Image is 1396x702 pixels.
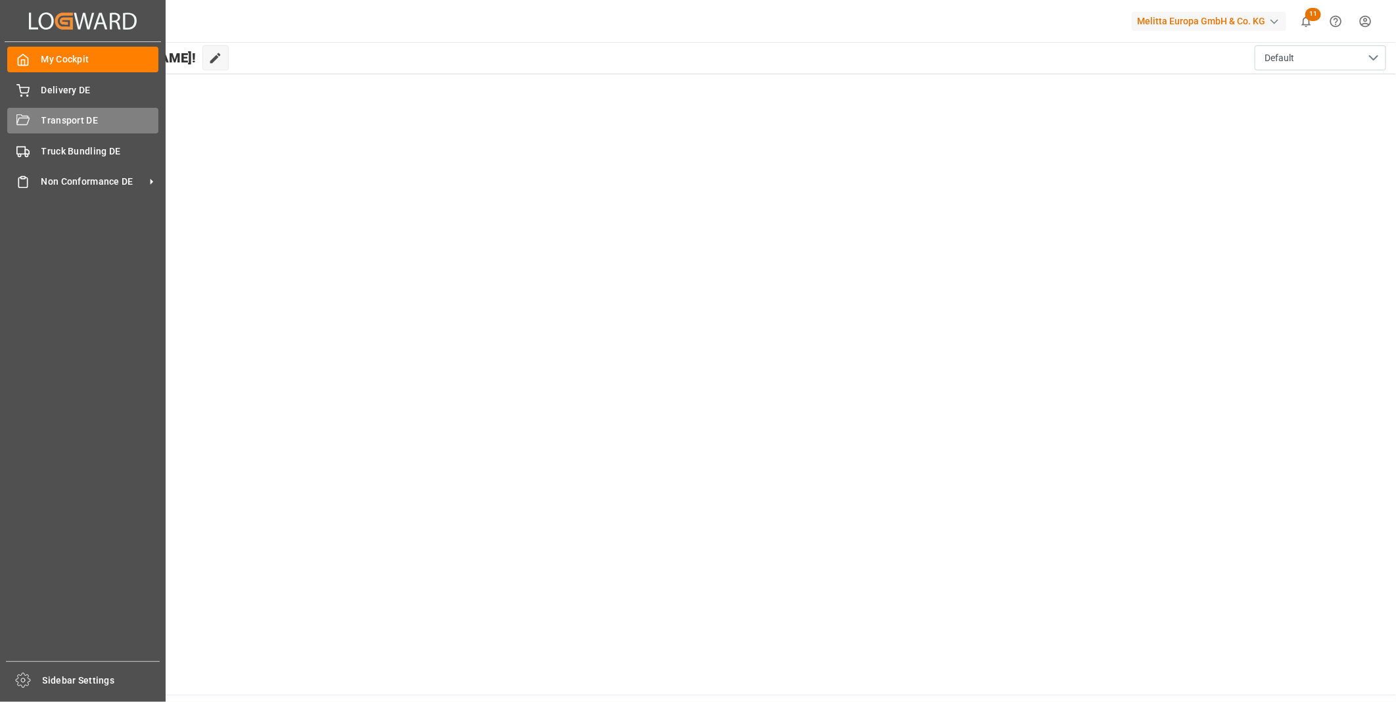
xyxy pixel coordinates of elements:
span: 11 [1305,8,1321,21]
button: show 11 new notifications [1291,7,1321,36]
a: Truck Bundling DE [7,138,158,164]
button: open menu [1255,45,1386,70]
span: Default [1265,51,1294,65]
span: Transport DE [41,114,159,128]
a: Transport DE [7,108,158,133]
span: Sidebar Settings [43,674,160,688]
a: My Cockpit [7,47,158,72]
span: Non Conformance DE [41,175,145,189]
button: Help Center [1321,7,1351,36]
span: Hello [PERSON_NAME]! [55,45,196,70]
span: Delivery DE [41,83,159,97]
div: Melitta Europa GmbH & Co. KG [1132,12,1286,31]
button: Melitta Europa GmbH & Co. KG [1132,9,1291,34]
span: My Cockpit [41,53,159,66]
a: Delivery DE [7,77,158,103]
span: Truck Bundling DE [41,145,159,158]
